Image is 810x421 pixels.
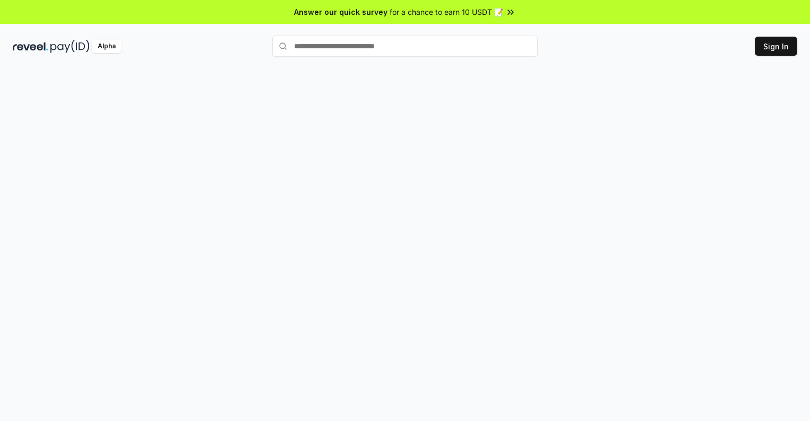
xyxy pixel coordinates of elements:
[13,40,48,53] img: reveel_dark
[294,6,387,18] span: Answer our quick survey
[390,6,503,18] span: for a chance to earn 10 USDT 📝
[50,40,90,53] img: pay_id
[92,40,122,53] div: Alpha
[755,37,797,56] button: Sign In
